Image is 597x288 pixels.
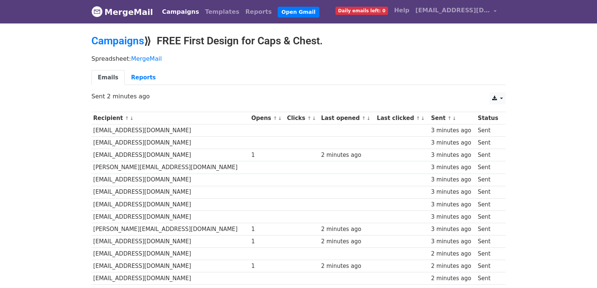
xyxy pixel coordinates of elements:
[91,174,250,186] td: [EMAIL_ADDRESS][DOMAIN_NAME]
[447,115,451,121] a: ↑
[250,112,285,124] th: Opens
[91,35,506,47] h2: ⟫ FREE First Design for Caps & Chest.
[273,115,277,121] a: ↑
[243,4,275,19] a: Reports
[415,6,490,15] span: [EMAIL_ADDRESS][DOMAIN_NAME]
[431,213,474,221] div: 3 minutes ago
[91,260,250,272] td: [EMAIL_ADDRESS][DOMAIN_NAME]
[412,3,500,20] a: [EMAIL_ADDRESS][DOMAIN_NAME]
[431,225,474,234] div: 3 minutes ago
[321,225,373,234] div: 2 minutes ago
[91,235,250,248] td: [EMAIL_ADDRESS][DOMAIN_NAME]
[452,115,456,121] a: ↓
[476,198,502,211] td: Sent
[91,223,250,235] td: [PERSON_NAME][EMAIL_ADDRESS][DOMAIN_NAME]
[362,115,366,121] a: ↑
[91,211,250,223] td: [EMAIL_ADDRESS][DOMAIN_NAME]
[431,262,474,270] div: 2 minutes ago
[476,223,502,235] td: Sent
[251,237,284,246] div: 1
[125,70,162,85] a: Reports
[285,112,319,124] th: Clicks
[431,237,474,246] div: 3 minutes ago
[391,3,412,18] a: Help
[431,175,474,184] div: 3 minutes ago
[91,4,153,20] a: MergeMail
[416,115,420,121] a: ↑
[321,237,373,246] div: 2 minutes ago
[91,35,144,47] a: Campaigns
[476,211,502,223] td: Sent
[476,235,502,248] td: Sent
[431,188,474,196] div: 3 minutes ago
[431,151,474,159] div: 3 minutes ago
[251,151,284,159] div: 1
[91,124,250,137] td: [EMAIL_ADDRESS][DOMAIN_NAME]
[307,115,312,121] a: ↑
[431,126,474,135] div: 3 minutes ago
[476,260,502,272] td: Sent
[421,115,425,121] a: ↓
[476,149,502,161] td: Sent
[131,55,162,62] a: MergeMail
[431,139,474,147] div: 3 minutes ago
[312,115,316,121] a: ↓
[431,250,474,258] div: 2 minutes ago
[129,115,134,121] a: ↓
[476,137,502,149] td: Sent
[321,151,373,159] div: 2 minutes ago
[91,137,250,149] td: [EMAIL_ADDRESS][DOMAIN_NAME]
[91,149,250,161] td: [EMAIL_ADDRESS][DOMAIN_NAME]
[91,70,125,85] a: Emails
[476,112,502,124] th: Status
[91,55,506,63] p: Spreadsheet:
[278,115,282,121] a: ↓
[278,7,319,18] a: Open Gmail
[366,115,371,121] a: ↓
[251,225,284,234] div: 1
[91,186,250,198] td: [EMAIL_ADDRESS][DOMAIN_NAME]
[91,112,250,124] th: Recipient
[476,161,502,174] td: Sent
[429,112,476,124] th: Sent
[431,200,474,209] div: 3 minutes ago
[335,7,388,15] span: Daily emails left: 0
[159,4,202,19] a: Campaigns
[91,161,250,174] td: [PERSON_NAME][EMAIL_ADDRESS][DOMAIN_NAME]
[431,274,474,283] div: 2 minutes ago
[476,272,502,285] td: Sent
[91,92,506,100] p: Sent 2 minutes ago
[476,186,502,198] td: Sent
[91,198,250,211] td: [EMAIL_ADDRESS][DOMAIN_NAME]
[91,272,250,285] td: [EMAIL_ADDRESS][DOMAIN_NAME]
[91,6,103,17] img: MergeMail logo
[91,248,250,260] td: [EMAIL_ADDRESS][DOMAIN_NAME]
[476,174,502,186] td: Sent
[476,248,502,260] td: Sent
[375,112,429,124] th: Last clicked
[321,262,373,270] div: 2 minutes ago
[319,112,375,124] th: Last opened
[476,124,502,137] td: Sent
[332,3,391,18] a: Daily emails left: 0
[431,163,474,172] div: 3 minutes ago
[202,4,242,19] a: Templates
[125,115,129,121] a: ↑
[251,262,284,270] div: 1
